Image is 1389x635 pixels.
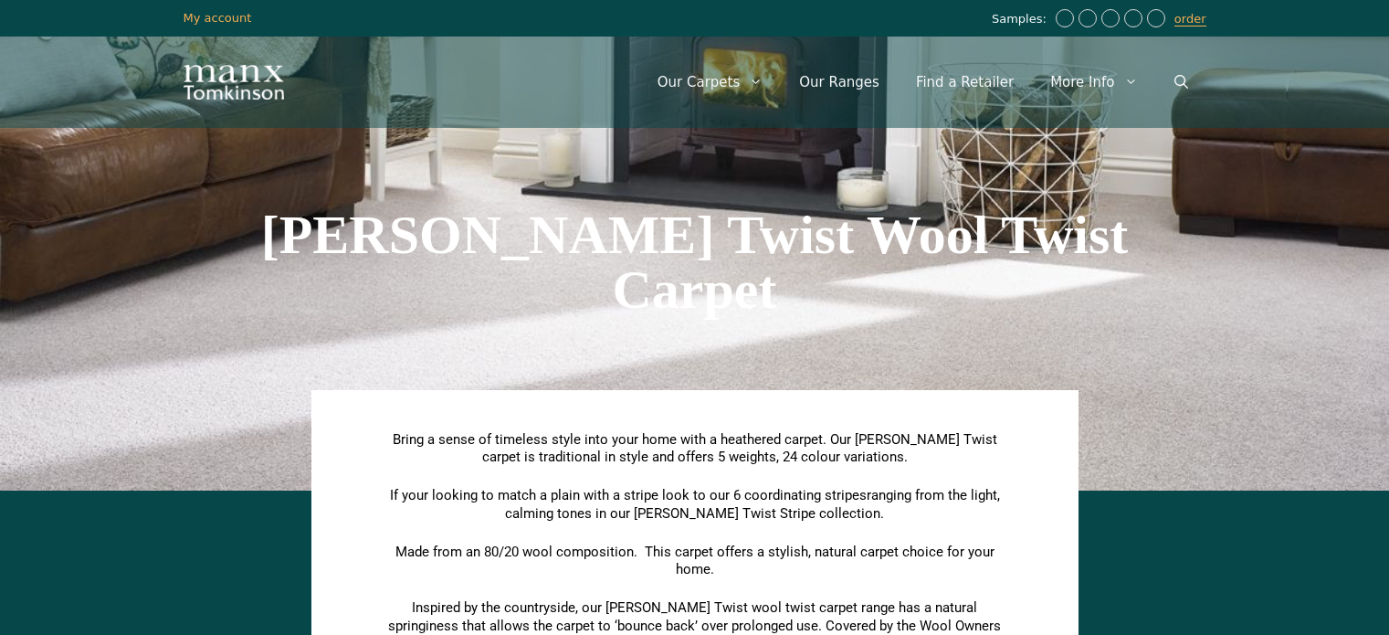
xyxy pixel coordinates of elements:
[992,12,1051,27] span: Samples:
[639,55,1206,110] nav: Primary
[380,487,1010,523] p: If your looking to match a plain with a stripe look to our 6 coordinating stripes
[380,544,1010,579] p: Made from an 80/20 wool composition. This carpet offers a stylish, natural carpet choice for your...
[639,55,782,110] a: Our Carpets
[898,55,1032,110] a: Find a Retailer
[184,11,252,25] a: My account
[184,65,284,100] img: Manx Tomkinson
[1174,12,1206,26] a: order
[1032,55,1155,110] a: More Info
[505,487,1000,522] span: ranging from the light, calming tones in our [PERSON_NAME] Twist Stripe collection.
[1156,55,1206,110] a: Open Search Bar
[781,55,898,110] a: Our Ranges
[184,207,1206,317] h1: [PERSON_NAME] Twist Wool Twist Carpet
[380,431,1010,467] p: Bring a sense of timeless style into your home with a heathered carpet. Our [PERSON_NAME] Twist c...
